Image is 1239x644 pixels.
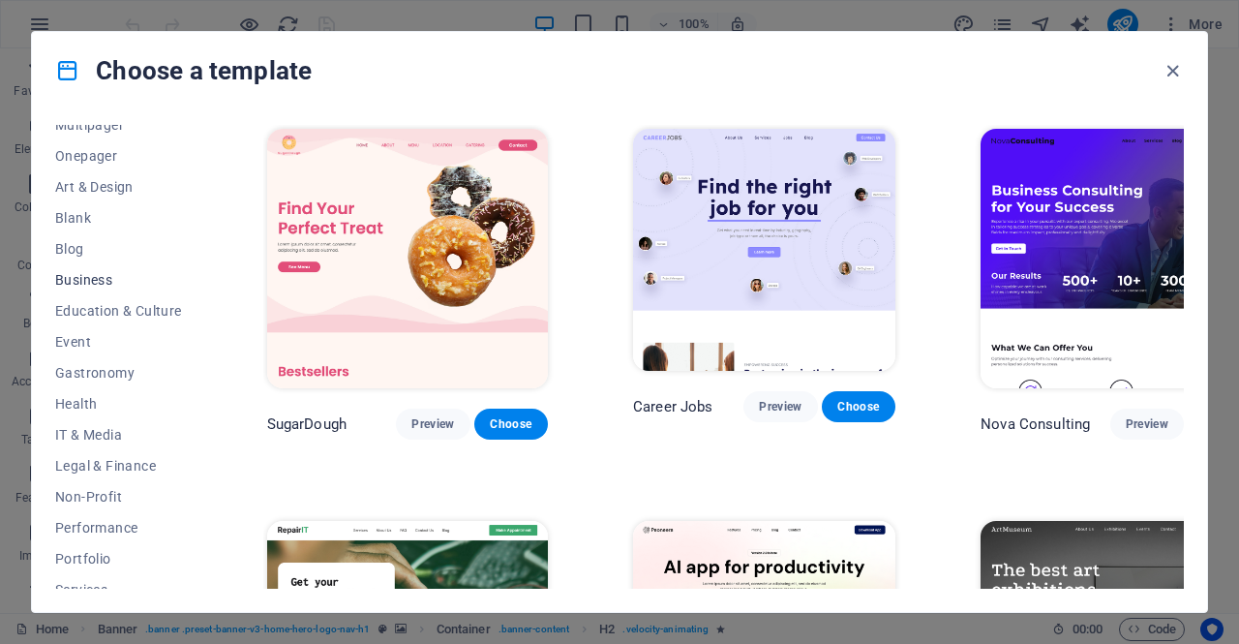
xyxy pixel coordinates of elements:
[55,419,182,450] button: IT & Media
[837,399,880,414] span: Choose
[55,241,182,257] span: Blog
[55,140,182,171] button: Onepager
[55,574,182,605] button: Services
[55,233,182,264] button: Blog
[822,391,895,422] button: Choose
[45,515,69,520] button: 1
[633,397,713,416] p: Career Jobs
[45,562,69,567] button: 3
[55,388,182,419] button: Health
[55,117,182,133] span: Multipager
[55,450,182,481] button: Legal & Finance
[55,520,182,536] span: Performance
[55,295,182,326] button: Education & Culture
[55,427,182,443] span: IT & Media
[55,109,182,140] button: Multipager
[1110,409,1184,440] button: Preview
[55,202,182,233] button: Blank
[633,129,895,371] img: Career Jobs
[55,582,182,598] span: Services
[267,129,548,388] img: SugarDough
[55,326,182,357] button: Event
[490,416,532,432] span: Choose
[474,409,548,440] button: Choose
[55,210,182,226] span: Blank
[743,391,817,422] button: Preview
[45,538,69,543] button: 2
[55,148,182,164] span: Onepager
[759,399,801,414] span: Preview
[55,365,182,381] span: Gastronomy
[55,179,182,195] span: Art & Design
[55,543,182,574] button: Portfolio
[411,416,454,432] span: Preview
[55,481,182,512] button: Non-Profit
[55,303,182,319] span: Education & Culture
[55,264,182,295] button: Business
[981,414,1090,434] p: Nova Consulting
[55,396,182,412] span: Health
[396,409,469,440] button: Preview
[55,171,182,202] button: Art & Design
[55,512,182,543] button: Performance
[55,334,182,350] span: Event
[55,458,182,474] span: Legal & Finance
[55,357,182,388] button: Gastronomy
[55,272,182,288] span: Business
[267,414,347,434] p: SugarDough
[55,55,312,86] h4: Choose a template
[55,489,182,505] span: Non-Profit
[1126,416,1168,432] span: Preview
[55,551,182,567] span: Portfolio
